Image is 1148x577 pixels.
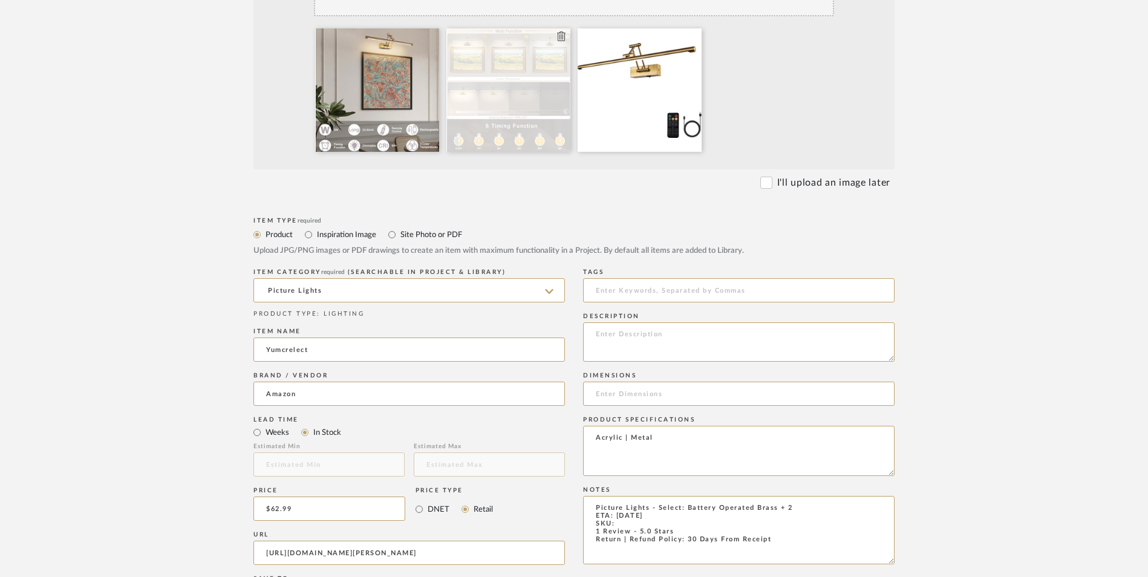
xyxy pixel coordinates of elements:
[253,217,895,224] div: Item Type
[253,227,895,242] mat-radio-group: Select item type
[253,541,565,565] input: Enter URL
[472,503,493,516] label: Retail
[583,382,895,406] input: Enter Dimensions
[399,228,462,241] label: Site Photo or PDF
[253,443,405,450] div: Estimated Min
[253,497,405,521] input: Enter DNET Price
[583,313,895,320] div: Description
[416,497,493,521] mat-radio-group: Select price type
[253,310,565,319] div: PRODUCT TYPE
[253,416,565,423] div: Lead Time
[253,278,565,302] input: Type a category to search and select
[253,269,565,276] div: ITEM CATEGORY
[348,269,506,275] span: (Searchable in Project & Library)
[583,416,895,423] div: Product Specifications
[414,443,565,450] div: Estimated Max
[583,372,895,379] div: Dimensions
[583,278,895,302] input: Enter Keywords, Separated by Commas
[583,486,895,494] div: Notes
[253,382,565,406] input: Unknown
[426,503,449,516] label: DNET
[321,269,345,275] span: required
[264,426,289,439] label: Weeks
[298,218,321,224] span: required
[317,311,364,317] span: : LIGHTING
[414,452,565,477] input: Estimated Max
[777,175,890,190] label: I'll upload an image later
[312,426,341,439] label: In Stock
[253,425,565,440] mat-radio-group: Select item type
[253,245,895,257] div: Upload JPG/PNG images or PDF drawings to create an item with maximum functionality in a Project. ...
[253,372,565,379] div: Brand / Vendor
[253,487,405,494] div: Price
[583,269,895,276] div: Tags
[253,531,565,538] div: URL
[316,228,376,241] label: Inspiration Image
[253,337,565,362] input: Enter Name
[264,228,293,241] label: Product
[416,487,493,494] div: Price Type
[253,452,405,477] input: Estimated Min
[253,328,565,335] div: Item name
